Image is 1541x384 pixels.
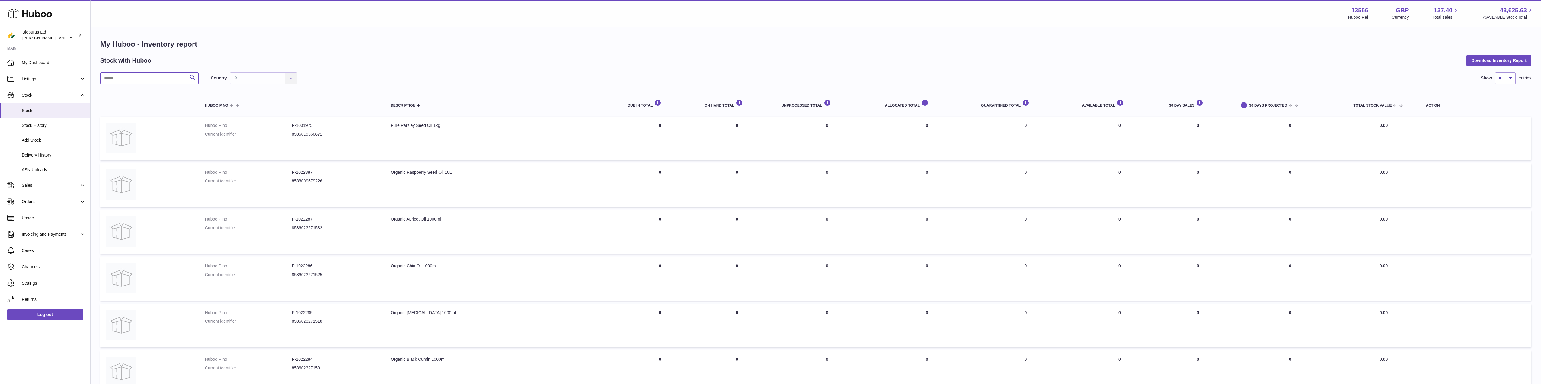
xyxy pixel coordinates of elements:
[622,117,699,160] td: 0
[699,210,775,254] td: 0
[106,263,136,293] img: product image
[205,318,292,324] dt: Current identifier
[211,75,227,81] label: Country
[1233,117,1347,160] td: 0
[1392,15,1409,20] div: Currency
[22,123,86,128] span: Stock History
[22,76,79,82] span: Listings
[1481,75,1492,81] label: Show
[981,99,1070,108] div: QUARANTINED Total
[205,263,292,269] dt: Huboo P no
[22,108,86,114] span: Stock
[775,163,879,207] td: 0
[1432,6,1459,20] a: 137.40 Total sales
[22,182,79,188] span: Sales
[1396,6,1409,15] strong: GBP
[1024,357,1027,362] span: 0
[22,248,86,253] span: Cases
[1380,170,1388,175] span: 0.00
[1434,6,1452,15] span: 137.40
[391,216,615,222] div: Organic Apricot Oil 1000ml
[22,29,77,41] div: Biopurus Ltd
[1024,263,1027,268] span: 0
[22,280,86,286] span: Settings
[1483,15,1534,20] span: AVAILABLE Stock Total
[205,104,228,108] span: Huboo P no
[22,231,79,237] span: Invoicing and Payments
[1024,310,1027,315] span: 0
[7,31,16,40] img: peter@biopurus.co.uk
[1233,163,1347,207] td: 0
[22,137,86,143] span: Add Stock
[100,56,151,65] h2: Stock with Huboo
[292,272,379,278] dd: 8586023271525
[292,365,379,371] dd: 8586023271501
[1426,104,1525,108] div: Action
[205,225,292,231] dt: Current identifier
[1076,257,1163,301] td: 0
[22,297,86,302] span: Returns
[22,264,86,270] span: Channels
[1233,257,1347,301] td: 0
[1024,170,1027,175] span: 0
[292,169,379,175] dd: P-1022387
[1466,55,1531,66] button: Download Inventory Report
[699,257,775,301] td: 0
[292,357,379,362] dd: P-1022284
[1163,163,1233,207] td: 0
[292,318,379,324] dd: 8586023271518
[391,357,615,362] div: Organic Black Cumin 1000ml
[622,210,699,254] td: 0
[391,310,615,316] div: Organic [MEDICAL_DATA] 1000ml
[1380,123,1388,128] span: 0.00
[1076,117,1163,160] td: 0
[106,169,136,200] img: product image
[1380,263,1388,268] span: 0.00
[205,131,292,137] dt: Current identifier
[7,309,83,320] a: Log out
[699,304,775,348] td: 0
[628,99,692,108] div: DUE IN TOTAL
[622,257,699,301] td: 0
[205,216,292,222] dt: Huboo P no
[782,99,873,108] div: UNPROCESSED Total
[1500,6,1527,15] span: 43,625.63
[391,123,615,128] div: Pure Parsley Seed Oil 1kg
[879,304,975,348] td: 0
[879,257,975,301] td: 0
[879,210,975,254] td: 0
[205,310,292,316] dt: Huboo P no
[22,199,79,205] span: Orders
[391,263,615,269] div: Organic Chia Oil 1000ml
[205,178,292,184] dt: Current identifier
[1249,104,1287,108] span: 30 DAYS PROJECTED
[1233,210,1347,254] td: 0
[775,304,879,348] td: 0
[292,123,379,128] dd: P-1031975
[1380,357,1388,362] span: 0.00
[1024,123,1027,128] span: 0
[622,163,699,207] td: 0
[1519,75,1531,81] span: entries
[205,272,292,278] dt: Current identifier
[1163,210,1233,254] td: 0
[1354,104,1392,108] span: Total stock value
[699,163,775,207] td: 0
[22,167,86,173] span: ASN Uploads
[879,117,975,160] td: 0
[292,225,379,231] dd: 8586023271532
[391,169,615,175] div: Organic Raspberry Seed Oil 10L
[1169,99,1227,108] div: 30 DAY SALES
[1082,99,1157,108] div: AVAILABLE Total
[391,104,415,108] span: Description
[22,92,79,98] span: Stock
[699,117,775,160] td: 0
[775,117,879,160] td: 0
[1348,15,1368,20] div: Huboo Ref
[1163,257,1233,301] td: 0
[1076,163,1163,207] td: 0
[22,60,86,66] span: My Dashboard
[106,216,136,247] img: product image
[775,257,879,301] td: 0
[106,123,136,153] img: product image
